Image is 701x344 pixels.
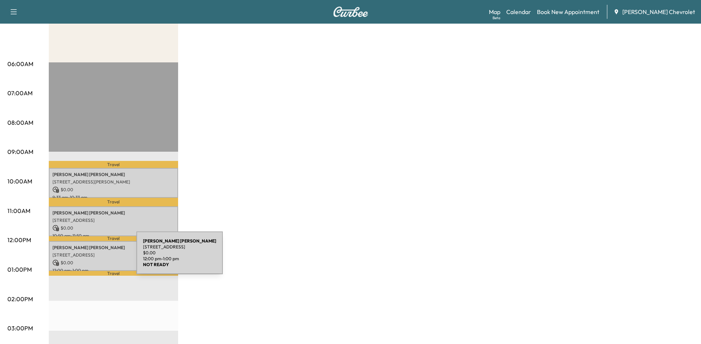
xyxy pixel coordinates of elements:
[52,195,174,200] p: 9:33 am - 10:33 am
[493,15,500,21] div: Beta
[52,245,174,251] p: [PERSON_NAME] [PERSON_NAME]
[506,7,531,16] a: Calendar
[7,118,33,127] p: 08:00AM
[7,265,32,274] p: 01:00PM
[52,268,174,274] p: 12:00 pm - 1:00 pm
[49,161,178,168] p: Travel
[7,235,31,244] p: 12:00PM
[7,324,33,333] p: 03:00PM
[52,259,174,266] p: $ 0.00
[52,252,174,258] p: [STREET_ADDRESS]
[49,198,178,206] p: Travel
[49,271,178,276] p: Travel
[52,186,174,193] p: $ 0.00
[622,7,695,16] span: [PERSON_NAME] Chevrolet
[7,177,32,186] p: 10:00AM
[52,225,174,231] p: $ 0.00
[52,179,174,185] p: [STREET_ADDRESS][PERSON_NAME]
[7,206,30,215] p: 11:00AM
[52,217,174,223] p: [STREET_ADDRESS]
[143,244,216,250] p: [STREET_ADDRESS]
[143,238,216,244] b: [PERSON_NAME] [PERSON_NAME]
[52,210,174,216] p: [PERSON_NAME] [PERSON_NAME]
[7,89,33,97] p: 07:00AM
[49,236,178,241] p: Travel
[143,262,169,267] b: NOT READY
[7,147,33,156] p: 09:00AM
[52,172,174,178] p: [PERSON_NAME] [PERSON_NAME]
[537,7,599,16] a: Book New Appointment
[143,256,216,262] p: 12:00 pm - 1:00 pm
[7,295,33,303] p: 02:00PM
[489,7,500,16] a: MapBeta
[333,7,368,17] img: Curbee Logo
[52,233,174,239] p: 10:50 am - 11:50 am
[143,250,216,256] p: $ 0.00
[7,59,33,68] p: 06:00AM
